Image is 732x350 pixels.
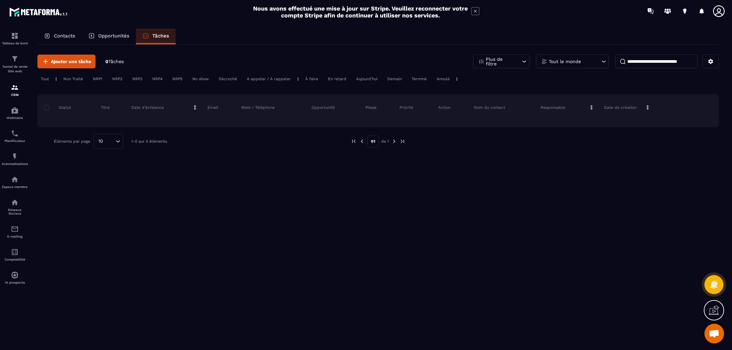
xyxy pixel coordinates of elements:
p: Action [438,105,450,110]
span: 10 [96,138,105,145]
div: Search for option [94,134,123,149]
a: social-networksocial-networkRéseaux Sociaux [2,194,28,220]
p: Tout le monde [549,59,581,64]
p: E-mailing [2,235,28,238]
span: Ajouter une tâche [51,58,91,65]
p: Nom du contact [474,105,505,110]
p: Responsable [541,105,565,110]
p: Phase [365,105,377,110]
div: NRP3 [129,75,146,83]
p: Planificateur [2,139,28,143]
p: 01 [367,135,379,148]
div: No show [189,75,212,83]
img: prev [351,138,357,144]
p: Priorité [399,105,413,110]
p: 1-0 sur 0 éléments [131,139,167,144]
img: next [391,138,397,144]
a: automationsautomationsWebinaire [2,102,28,125]
p: Webinaire [2,116,28,120]
div: À faire [302,75,321,83]
p: Éléments par page [54,139,90,144]
a: accountantaccountantComptabilité [2,243,28,266]
a: automationsautomationsEspace membre [2,171,28,194]
p: Réseaux Sociaux [2,208,28,215]
input: Search for option [105,138,114,145]
a: formationformationCRM [2,79,28,102]
p: | [55,77,57,81]
div: A appeler / A rappeler [244,75,294,83]
a: automationsautomationsAutomatisations [2,148,28,171]
p: 0 [105,58,124,65]
p: Tableau de bord [2,41,28,45]
p: Tâches [152,33,169,39]
p: | [456,77,458,81]
p: Automatisations [2,162,28,166]
p: Email [207,105,218,110]
div: Ouvrir le chat [704,324,724,343]
div: En retard [325,75,350,83]
p: Espace membre [2,185,28,189]
img: automations [11,175,19,183]
p: Statut [46,105,71,110]
p: Opportunité [312,105,335,110]
p: Comptabilité [2,258,28,261]
p: Meet / Téléphone [241,105,275,110]
img: social-network [11,198,19,206]
h2: Nous avons effectué une mise à jour sur Stripe. Veuillez reconnecter votre compte Stripe afin de ... [253,5,468,19]
div: NRP1 [90,75,106,83]
img: automations [11,152,19,160]
img: formation [11,32,19,40]
img: formation [11,83,19,91]
img: next [399,138,405,144]
div: NRP5 [169,75,186,83]
p: de 1 [381,139,389,144]
p: Contacts [54,33,75,39]
p: | [297,77,299,81]
a: Contacts [37,29,82,44]
a: Opportunités [82,29,136,44]
a: schedulerschedulerPlanificateur [2,125,28,148]
img: automations [11,106,19,114]
img: prev [359,138,365,144]
button: Ajouter une tâche [37,55,96,68]
p: CRM [2,93,28,97]
p: Opportunités [98,33,129,39]
div: Annulé [433,75,453,83]
div: NRP4 [149,75,166,83]
div: Aujourd'hui [353,75,381,83]
p: Date d’échéance [131,105,164,110]
div: Terminé [408,75,430,83]
div: Non Traité [60,75,86,83]
div: Tout [37,75,52,83]
p: Plus de filtre [486,57,515,66]
a: emailemailE-mailing [2,220,28,243]
div: Décroché [215,75,240,83]
p: Tunnel de vente Site web [2,64,28,74]
img: formation [11,55,19,63]
span: Tâches [108,59,124,64]
div: NRP2 [109,75,126,83]
a: formationformationTableau de bord [2,27,28,50]
p: Date de création [604,105,636,110]
img: email [11,225,19,233]
p: Titre [101,105,110,110]
img: automations [11,271,19,279]
p: IA prospects [2,281,28,284]
img: scheduler [11,129,19,137]
img: logo [9,6,68,18]
a: formationformationTunnel de vente Site web [2,50,28,79]
a: Tâches [136,29,176,44]
img: accountant [11,248,19,256]
div: Demain [384,75,405,83]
